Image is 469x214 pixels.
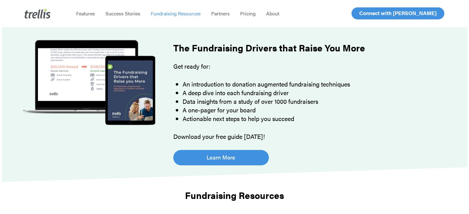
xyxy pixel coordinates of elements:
a: Connect with [PERSON_NAME] [352,7,444,19]
img: The Fundraising Drivers that Raise You More Guide Cover [12,35,165,131]
a: Learn More [173,150,269,165]
a: Fundraising Resources [146,10,206,17]
span: Pricing [240,10,256,17]
span: Learn More [207,153,235,162]
p: Download your free guide [DATE]! [173,132,426,141]
strong: The Fundraising Drivers that Raise You More [173,41,365,54]
li: A one-pager for your board [183,106,426,114]
span: Features [76,10,95,17]
a: About [261,10,285,17]
a: Partners [206,10,235,17]
p: Get ready for: [173,62,426,80]
a: Success Stories [100,10,146,17]
span: Connect with [PERSON_NAME] [359,9,437,17]
span: Fundraising Resources [151,10,201,17]
span: Success Stories [105,10,140,17]
li: A deep dive into each fundraising driver [183,88,426,97]
span: About [266,10,279,17]
a: Pricing [235,10,261,17]
span: Partners [211,10,230,17]
img: Trellis [25,9,51,18]
strong: Fundraising Resources [185,188,284,202]
a: Features [71,10,100,17]
li: An introduction to donation augmented fundraising techniques [183,80,426,88]
li: Data insights from a study of over 1000 fundraisers [183,97,426,106]
li: Actionable next steps to help you succeed [183,114,426,123]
